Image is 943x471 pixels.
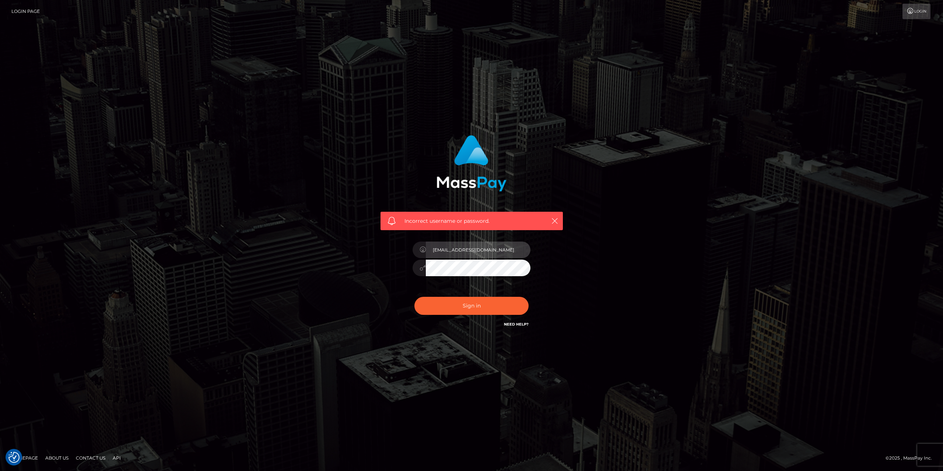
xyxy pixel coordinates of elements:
[902,4,930,19] a: Login
[414,297,529,315] button: Sign in
[426,242,530,258] input: Username...
[437,135,506,191] img: MassPay Login
[11,4,40,19] a: Login Page
[73,452,108,464] a: Contact Us
[8,452,41,464] a: Homepage
[8,452,20,463] img: Revisit consent button
[110,452,124,464] a: API
[42,452,71,464] a: About Us
[886,454,937,462] div: © 2025 , MassPay Inc.
[8,452,20,463] button: Consent Preferences
[504,322,529,327] a: Need Help?
[404,217,539,225] span: Incorrect username or password.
